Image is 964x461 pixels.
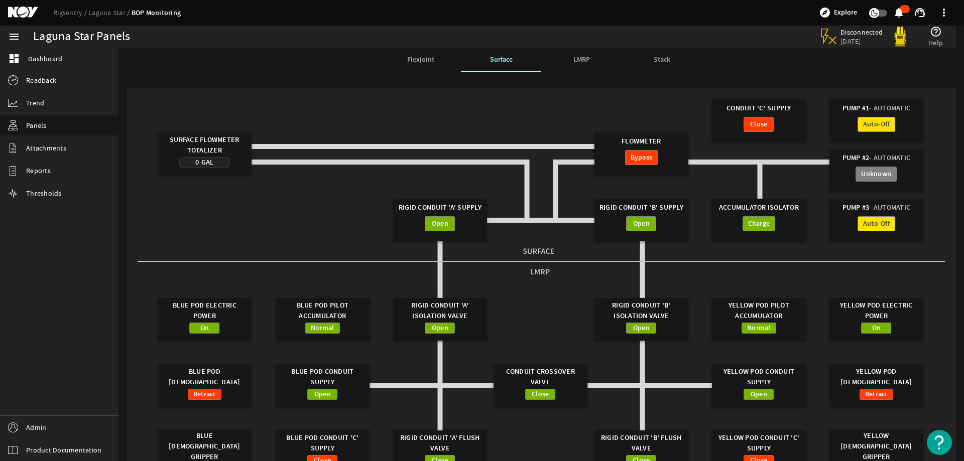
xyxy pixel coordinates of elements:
div: Pump #2 [834,149,918,167]
div: Accumulator Isolator [716,199,801,216]
span: Unknown [861,169,891,179]
span: Admin [26,422,46,432]
span: Help [928,38,943,48]
mat-icon: help_outline [930,26,942,38]
span: LMRP [573,56,590,63]
div: Yellow Pod Conduit Supply [716,364,801,389]
span: Normal [311,323,334,333]
span: Flexjoint [407,56,434,63]
span: Close [532,389,549,399]
span: Auto-Off [863,119,890,129]
span: - Automatic [869,103,910,113]
div: Laguna Star Panels [33,32,131,42]
button: Explore [815,5,861,21]
div: Yellow Pod [DEMOGRAPHIC_DATA] [834,364,918,389]
span: Panels [26,120,47,130]
span: On [200,323,209,333]
span: Thresholds [26,188,62,198]
div: Surface Flowmeter Totalizer [162,132,247,157]
a: BOP Monitoring [132,8,181,18]
span: Retract [193,389,216,399]
div: Pump #1 [834,99,918,117]
a: Rigsentry [53,8,88,17]
div: Conduit Crossover Valve [498,364,582,389]
span: Disconnected [840,28,883,37]
span: - Automatic [869,152,910,163]
span: Retract [865,389,888,399]
span: Reports [26,166,51,176]
span: Product Documentation [26,445,101,455]
span: Open [633,323,650,333]
div: Flowmeter [599,132,683,150]
span: Auto-Off [863,219,890,229]
span: Surface [490,56,513,63]
div: Rigid Conduit 'A' Isolation Valve [398,298,482,323]
button: more_vert [932,1,956,25]
span: Trend [26,98,44,108]
span: Gal [201,158,214,167]
span: Open [314,389,331,399]
a: Laguna Star [88,8,132,17]
div: Yellow Pod Pilot Accumulator [716,298,801,323]
span: 0 [195,158,199,167]
span: On [872,323,881,333]
div: Blue Pod [DEMOGRAPHIC_DATA] [162,364,247,389]
div: Yellow Pod Conduit 'C' Supply [716,430,801,455]
mat-icon: notifications [893,7,905,19]
div: Rigid Conduit 'B' Flush Valve [599,430,683,455]
div: Yellow Pod Electric Power [834,298,918,323]
span: Open [751,389,767,399]
mat-icon: menu [8,31,20,43]
div: Blue Pod Pilot Accumulator [280,298,365,323]
div: Pump #3 [834,199,918,216]
span: Stack [654,56,670,63]
span: Open [633,219,650,229]
div: Rigid Conduit 'B' Isolation Valve [599,298,683,323]
div: Blue Pod Electric Power [162,298,247,323]
div: Conduit 'C' Supply [716,99,801,117]
div: Rigid Conduit 'A' Flush Valve [398,430,482,455]
span: - Automatic [869,202,910,213]
span: Readback [26,75,56,85]
span: [DATE] [840,37,883,46]
button: Open Resource Center [927,430,952,455]
span: Close [750,119,767,129]
span: Bypass [631,152,653,163]
span: Open [432,323,448,333]
span: Normal [747,323,771,333]
mat-icon: dashboard [8,53,20,65]
span: Charge [748,219,770,229]
span: Dashboard [28,54,62,64]
img: Yellowpod.svg [890,27,910,47]
span: Open [432,219,448,229]
span: Attachments [26,143,66,153]
mat-icon: support_agent [914,7,926,19]
div: Rigid Conduit 'B' Supply [599,199,683,216]
mat-icon: explore [819,7,831,19]
div: Blue Pod Conduit 'C' Supply [280,430,365,455]
div: Rigid Conduit 'A' Supply [398,199,482,216]
div: Blue Pod Conduit Supply [280,364,365,389]
span: Explore [834,8,857,18]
